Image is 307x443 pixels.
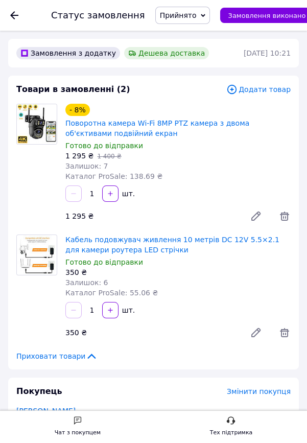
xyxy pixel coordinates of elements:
span: Приховати товари [16,351,98,361]
span: Товари в замовленні (2) [16,84,130,94]
div: шт. [120,305,136,315]
span: Прийнято [160,11,197,19]
span: Додати товар [226,84,291,95]
a: [PERSON_NAME] [16,407,76,415]
span: Видалити [278,210,291,222]
div: 1 295 ₴ [61,209,238,223]
span: Змінити покупця [227,387,291,395]
div: Статус замовлення [51,10,145,20]
div: Чат з покупцем [55,428,101,438]
span: Готово до відправки [65,142,143,150]
span: Каталог ProSale: 55.06 ₴ [65,289,158,297]
span: Залишок: 7 [65,162,108,170]
div: Тех підтримка [210,428,253,438]
a: Кабель подовжувач живлення 10 метрів DC 12V 5.5×2.1 для камери роутера LED стрічки [65,236,279,254]
span: Каталог ProSale: 138.69 ₴ [65,172,162,180]
div: Повернутися назад [10,10,18,20]
time: [DATE] 10:21 [244,49,291,57]
div: 350 ₴ [65,267,291,277]
img: Кабель подовжувач живлення 10 метрів DC 12V 5.5×2.1 для камери роутера LED стрічки [17,235,57,274]
span: Видалити [278,327,291,339]
span: Замовлення виконано [228,12,306,19]
div: - 8% [65,104,90,116]
span: Покупець [16,386,62,396]
span: Залишок: 6 [65,278,108,287]
span: 1 400 ₴ [97,153,121,160]
a: Поворотна камера Wi-Fi 8MP PTZ камера з двома об'єктивами подвійний екран [65,119,249,137]
div: Дешева доставка [124,47,209,59]
a: Редагувати [242,206,270,226]
span: 1 295 ₴ [65,152,93,160]
img: Поворотна камера Wi-Fi 8MP PTZ камера з двома об'єктивами подвійний екран [17,104,57,144]
div: 350 ₴ [61,325,238,340]
div: шт. [120,189,136,199]
div: Замовлення з додатку [16,47,120,59]
a: Редагувати [242,322,270,343]
span: Готово до відправки [65,258,143,266]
